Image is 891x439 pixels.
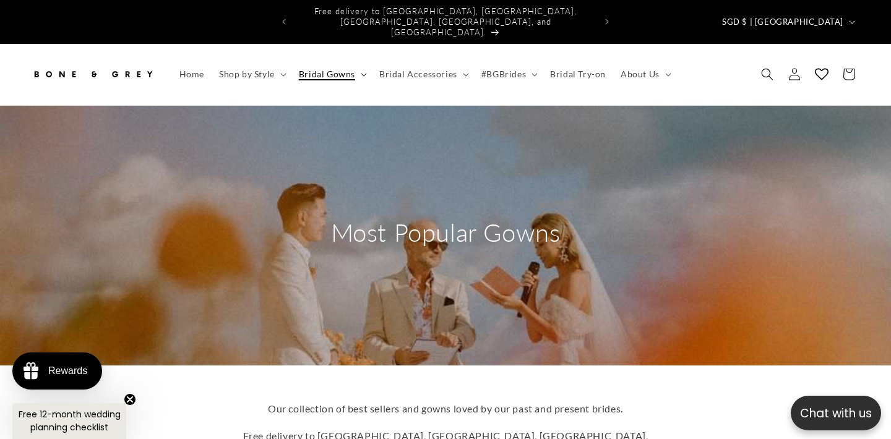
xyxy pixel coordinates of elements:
[474,61,543,87] summary: #BGBrides
[291,61,372,87] summary: Bridal Gowns
[219,69,275,80] span: Shop by Style
[722,16,843,28] span: SGD $ | [GEOGRAPHIC_DATA]
[19,408,121,433] span: Free 12-month wedding planning checklist
[12,403,126,439] div: Free 12-month wedding planning checklistClose teaser
[372,61,474,87] summary: Bridal Accessories
[481,69,526,80] span: #BGBrides
[550,69,606,80] span: Bridal Try-on
[48,365,87,377] div: Rewards
[715,10,860,33] button: SGD $ | [GEOGRAPHIC_DATA]
[31,61,155,88] img: Bone and Grey Bridal
[172,61,212,87] a: Home
[791,404,881,422] p: Chat with us
[212,61,291,87] summary: Shop by Style
[179,69,204,80] span: Home
[270,10,298,33] button: Previous announcement
[543,61,613,87] a: Bridal Try-on
[379,69,457,80] span: Bridal Accessories
[328,216,563,249] h2: Most Popular Gowns
[124,393,136,406] button: Close teaser
[27,56,160,93] a: Bone and Grey Bridal
[593,10,621,33] button: Next announcement
[791,396,881,430] button: Open chatbox
[314,6,577,37] span: Free delivery to [GEOGRAPHIC_DATA], [GEOGRAPHIC_DATA], [GEOGRAPHIC_DATA], [GEOGRAPHIC_DATA], and ...
[204,400,687,418] p: Our collection of best sellers and gowns loved by our past and present brides.
[754,61,781,88] summary: Search
[621,69,660,80] span: About Us
[613,61,676,87] summary: About Us
[299,69,355,80] span: Bridal Gowns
